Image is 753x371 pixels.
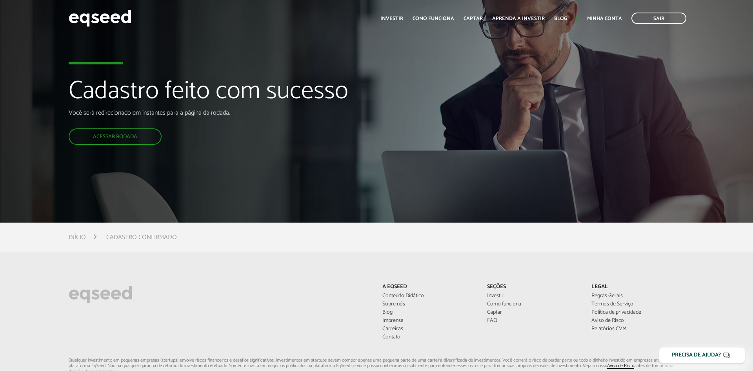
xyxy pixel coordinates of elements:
[591,310,684,315] a: Política de privacidade
[69,78,433,109] h1: Cadastro feito com sucesso
[591,302,684,307] a: Termos de Serviço
[631,13,686,24] a: Sair
[382,310,475,315] a: Blog
[69,234,86,241] a: Início
[487,318,580,323] a: FAQ
[382,326,475,332] a: Carreiras
[69,128,162,145] a: Acessar rodada
[487,284,580,291] p: Seções
[382,318,475,323] a: Imprensa
[591,284,684,291] p: Legal
[591,293,684,299] a: Regras Gerais
[487,310,580,315] a: Captar
[382,302,475,307] a: Sobre nós
[382,334,475,340] a: Contato
[380,16,403,21] a: Investir
[464,16,483,21] a: Captar
[607,364,634,369] a: Aviso de Risco
[492,16,545,21] a: Aprenda a investir
[591,326,684,332] a: Relatórios CVM
[106,232,177,243] li: Cadastro confirmado
[554,16,567,21] a: Blog
[69,284,132,305] img: EqSeed Logo
[587,16,622,21] a: Minha conta
[69,109,433,117] p: Você será redirecionado em instantes para a página da rodada.
[382,293,475,299] a: Conteúdo Didático
[413,16,454,21] a: Como funciona
[591,318,684,323] a: Aviso de Risco
[487,302,580,307] a: Como funciona
[382,284,475,291] p: A EqSeed
[487,293,580,299] a: Investir
[69,8,131,29] img: EqSeed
